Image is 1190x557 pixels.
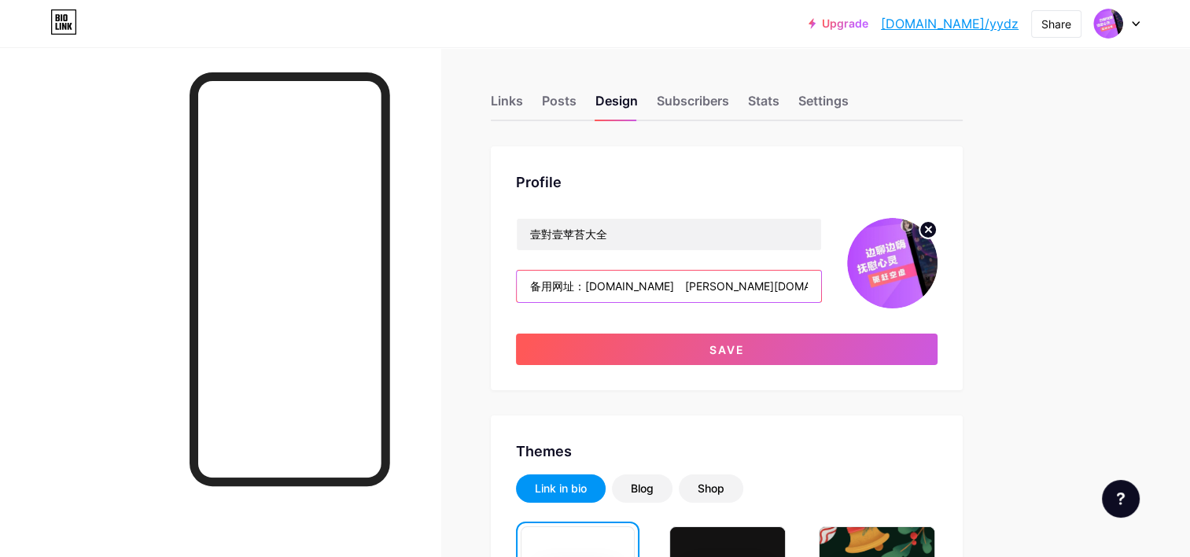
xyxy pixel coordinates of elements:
[542,91,577,120] div: Posts
[491,91,523,120] div: Links
[516,334,938,365] button: Save
[535,481,587,496] div: Link in bio
[748,91,779,120] div: Stats
[1093,9,1123,39] img: yydz
[517,219,821,250] input: Name
[516,172,938,193] div: Profile
[516,441,938,462] div: Themes
[517,271,821,302] input: Bio
[709,343,745,356] span: Save
[881,14,1019,33] a: [DOMAIN_NAME]/yydz
[657,91,729,120] div: Subscribers
[1041,16,1071,32] div: Share
[847,218,938,308] img: yydz
[809,17,868,30] a: Upgrade
[631,481,654,496] div: Blog
[595,91,638,120] div: Design
[798,91,849,120] div: Settings
[698,481,724,496] div: Shop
